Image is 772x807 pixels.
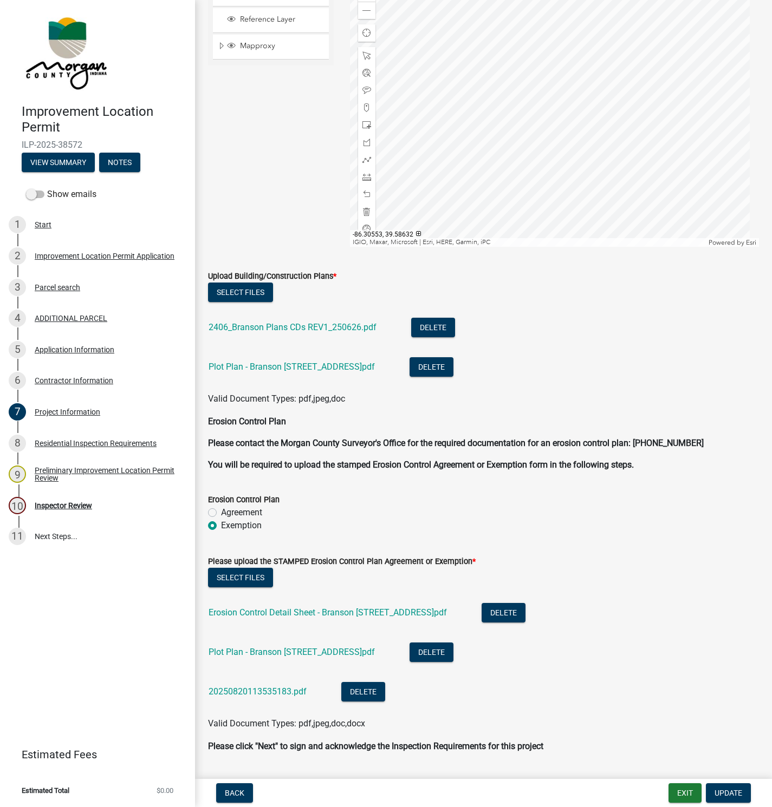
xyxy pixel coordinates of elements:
span: Valid Document Types: pdf,jpeg,doc,docx [208,718,365,729]
div: 3 [9,279,26,296]
button: Delete [410,642,453,662]
wm-modal-confirm: Delete Document [410,648,453,658]
div: Start [35,221,51,228]
h4: Improvement Location Permit [22,104,186,135]
div: Inspector Review [35,502,92,509]
wm-modal-confirm: Notes [99,159,140,167]
label: Please upload the STAMPED Erosion Control Plan Agreement or Exemption [208,558,476,566]
span: Expand [217,41,225,53]
label: Erosion Control Plan [208,496,280,504]
span: Mapproxy [237,41,325,51]
label: Upload Building/Construction Plans [208,273,336,280]
button: View Summary [22,153,95,172]
strong: Erosion Control Plan [208,416,286,427]
span: Back [225,789,244,797]
div: 5 [9,341,26,358]
button: Delete [482,603,526,622]
div: 8 [9,435,26,452]
div: Find my location [358,24,375,42]
div: Powered by [706,238,759,247]
div: 6 [9,372,26,389]
a: 2406_Branson Plans CDs REV1_250626.pdf [209,322,377,332]
div: 9 [9,465,26,483]
button: Back [216,783,253,803]
span: Estimated Total [22,787,69,794]
a: Plot Plan - Branson [STREET_ADDRESS]pdf [209,362,375,372]
div: Contractor Information [35,377,113,384]
button: Exit [669,783,702,803]
div: Zoom out [358,2,375,19]
button: Delete [411,318,455,337]
span: Reference Layer [237,15,325,24]
div: 11 [9,528,26,545]
a: Erosion Control Detail Sheet - Branson [STREET_ADDRESS]pdf [209,607,447,618]
a: Estimated Fees [9,744,178,765]
a: Plot Plan - Branson [STREET_ADDRESS]pdf [209,647,375,657]
div: 4 [9,310,26,327]
span: Update [715,789,742,797]
div: 1 [9,216,26,233]
button: Delete [341,682,385,701]
div: 2 [9,247,26,265]
strong: Please click "Next" to sign and acknowledge the Inspection Requirements for this project [208,741,543,751]
div: Improvement Location Permit Application [35,252,174,260]
div: ADDITIONAL PARCEL [35,314,107,322]
wm-modal-confirm: Delete Document [482,608,526,619]
button: Delete [410,357,453,377]
label: Show emails [26,188,96,201]
span: $0.00 [157,787,173,794]
strong: You will be required to upload the stamped Erosion Control Agreement or Exemption form in the fol... [208,460,634,470]
div: Residential Inspection Requirements [35,439,157,447]
label: Exemption [221,519,262,532]
div: IGIO, Maxar, Microsoft | Esri, HERE, Garmin, iPC [350,238,706,247]
wm-modal-confirm: Delete Document [411,323,455,333]
button: Select files [208,283,273,302]
wm-modal-confirm: Delete Document [410,363,453,373]
span: Valid Document Types: pdf,jpeg,doc [208,393,345,404]
div: Mapproxy [225,41,325,52]
button: Select files [208,568,273,587]
button: Notes [99,153,140,172]
a: 20250820113535183.pdf [209,686,307,697]
div: 10 [9,497,26,514]
img: Morgan County, Indiana [22,11,109,93]
wm-modal-confirm: Delete Document [341,687,385,698]
label: Agreement [221,506,262,519]
li: Reference Layer [213,8,329,32]
li: Mapproxy [213,35,329,60]
a: Esri [746,239,756,246]
div: Project Information [35,408,100,416]
div: 7 [9,403,26,421]
span: ILP-2025-38572 [22,140,173,150]
wm-modal-confirm: Summary [22,159,95,167]
div: Preliminary Improvement Location Permit Review [35,467,178,482]
div: Parcel search [35,284,80,291]
div: Reference Layer [225,15,325,25]
button: Update [706,783,751,803]
strong: Please contact the Morgan County Surveyor's Office for the required documentation for an erosion ... [208,438,704,448]
div: Application Information [35,346,114,353]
